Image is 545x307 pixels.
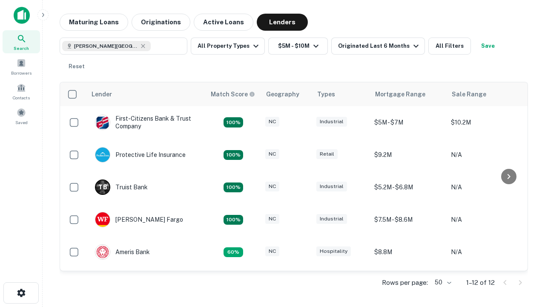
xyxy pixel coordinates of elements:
[316,214,347,224] div: Industrial
[63,58,90,75] button: Reset
[331,38,425,55] button: Originated Last 6 Months
[370,171,447,203] td: $5.2M - $6.8M
[382,278,428,288] p: Rows per page:
[224,117,243,127] div: Matching Properties: 2, hasApolloMatch: undefined
[447,139,523,171] td: N/A
[11,70,32,76] span: Borrowers
[316,117,347,127] div: Industrial
[316,149,338,159] div: Retail
[86,82,206,106] th: Lender
[474,38,502,55] button: Save your search to get updates of matches that match your search criteria.
[211,90,255,99] div: Capitalize uses an advanced AI algorithm to match your search with the best lender. The match sco...
[316,182,347,191] div: Industrial
[224,150,243,160] div: Matching Properties: 2, hasApolloMatch: undefined
[265,214,279,224] div: NC
[194,14,253,31] button: Active Loans
[224,247,243,258] div: Matching Properties: 1, hasApolloMatch: undefined
[13,94,30,101] span: Contacts
[312,82,370,106] th: Types
[447,236,523,268] td: N/A
[316,246,351,256] div: Hospitality
[375,89,425,99] div: Mortgage Range
[431,276,453,289] div: 50
[447,268,523,301] td: N/A
[95,147,186,162] div: Protective Life Insurance
[74,42,138,50] span: [PERSON_NAME][GEOGRAPHIC_DATA], [GEOGRAPHIC_DATA]
[265,182,279,191] div: NC
[95,115,197,130] div: First-citizens Bank & Trust Company
[14,7,30,24] img: capitalize-icon.png
[95,212,110,227] img: picture
[370,82,447,106] th: Mortgage Range
[265,246,279,256] div: NC
[370,268,447,301] td: $9.2M
[60,14,128,31] button: Maturing Loans
[428,38,471,55] button: All Filters
[98,183,107,192] p: T B
[191,38,265,55] button: All Property Types
[261,82,312,106] th: Geography
[95,148,110,162] img: picture
[3,55,40,78] a: Borrowers
[257,14,308,31] button: Lenders
[14,45,29,52] span: Search
[370,236,447,268] td: $8.8M
[370,139,447,171] td: $9.2M
[338,41,421,51] div: Originated Last 6 Months
[447,203,523,236] td: N/A
[466,278,495,288] p: 1–12 of 12
[266,89,299,99] div: Geography
[95,244,150,260] div: Ameris Bank
[206,82,261,106] th: Capitalize uses an advanced AI algorithm to match your search with the best lender. The match sco...
[15,119,28,126] span: Saved
[447,171,523,203] td: N/A
[95,245,110,259] img: picture
[92,89,112,99] div: Lender
[317,89,335,99] div: Types
[447,82,523,106] th: Sale Range
[95,212,183,227] div: [PERSON_NAME] Fargo
[132,14,190,31] button: Originations
[3,80,40,103] a: Contacts
[502,211,545,252] iframe: Chat Widget
[268,38,328,55] button: $5M - $10M
[265,149,279,159] div: NC
[370,106,447,139] td: $5M - $7M
[3,104,40,127] a: Saved
[224,182,243,193] div: Matching Properties: 3, hasApolloMatch: undefined
[3,30,40,53] a: Search
[95,180,148,195] div: Truist Bank
[370,203,447,236] td: $7.5M - $8.6M
[265,117,279,127] div: NC
[452,89,486,99] div: Sale Range
[224,215,243,225] div: Matching Properties: 2, hasApolloMatch: undefined
[95,115,110,130] img: picture
[211,90,253,99] h6: Match Score
[447,106,523,139] td: $10.2M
